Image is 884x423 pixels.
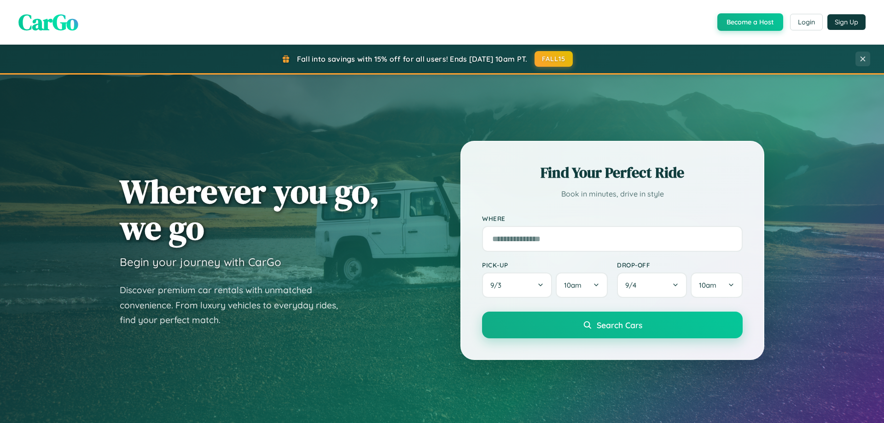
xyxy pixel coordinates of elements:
[535,51,573,67] button: FALL15
[482,187,743,201] p: Book in minutes, drive in style
[490,281,506,290] span: 9 / 3
[482,162,743,183] h2: Find Your Perfect Ride
[556,272,608,298] button: 10am
[827,14,866,30] button: Sign Up
[120,255,281,269] h3: Begin your journey with CarGo
[625,281,641,290] span: 9 / 4
[482,312,743,338] button: Search Cars
[18,7,78,37] span: CarGo
[790,14,823,30] button: Login
[617,272,687,298] button: 9/4
[617,261,743,269] label: Drop-off
[597,320,642,330] span: Search Cars
[482,214,743,222] label: Where
[120,283,350,328] p: Discover premium car rentals with unmatched convenience. From luxury vehicles to everyday rides, ...
[482,272,552,298] button: 9/3
[717,13,783,31] button: Become a Host
[120,173,379,246] h1: Wherever you go, we go
[699,281,716,290] span: 10am
[482,261,608,269] label: Pick-up
[691,272,743,298] button: 10am
[297,54,528,64] span: Fall into savings with 15% off for all users! Ends [DATE] 10am PT.
[564,281,582,290] span: 10am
